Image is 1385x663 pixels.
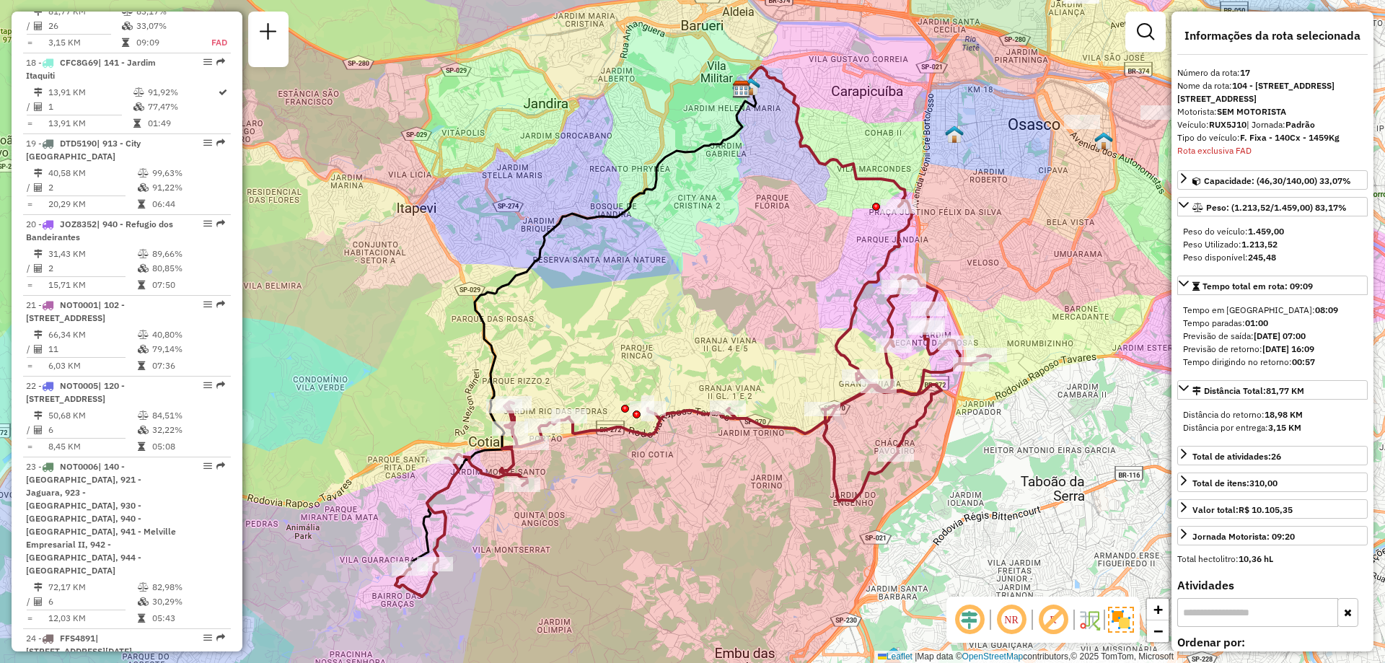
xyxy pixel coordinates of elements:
[26,461,176,576] span: 23 -
[1262,343,1314,354] strong: [DATE] 16:09
[1078,608,1101,631] img: Fluxo de ruas
[732,79,751,98] img: FAD CDD Barueri
[1192,530,1295,543] div: Jornada Motorista: 09:20
[26,138,141,162] span: | 913 - City [GEOGRAPHIC_DATA]
[151,423,224,437] td: 32,22%
[1177,144,1368,157] div: Rota exclusiva FAD
[26,633,132,657] span: 24 -
[1177,118,1368,131] div: Veículo:
[1183,304,1362,317] div: Tempo em [GEOGRAPHIC_DATA]:
[138,183,149,192] i: % de utilização da cubagem
[1192,385,1304,398] div: Distância Total:
[34,183,43,192] i: Total de Atividades
[1248,252,1276,263] strong: 245,48
[216,462,225,470] em: Rota exportada
[26,461,176,576] span: | 140 - [GEOGRAPHIC_DATA], 921 - Jaguara, 923 - [GEOGRAPHIC_DATA], 930 - [GEOGRAPHIC_DATA], 940 -...
[742,77,760,96] img: ZumpyCarap1
[151,408,224,423] td: 84,51%
[1266,385,1304,396] span: 81,77 KM
[1183,251,1362,264] div: Peso disponível:
[151,611,224,625] td: 05:43
[26,219,173,242] span: | 940 - Refugio dos Bandeirantes
[1206,202,1347,213] span: Peso: (1.213,52/1.459,00) 83,17%
[151,328,224,342] td: 40,80%
[26,594,33,609] td: /
[60,380,98,391] span: NOT0005
[1183,343,1362,356] div: Previsão de retorno:
[34,102,43,111] i: Total de Atividades
[203,139,212,147] em: Opções
[138,597,149,606] i: % de utilização da cubagem
[1192,477,1278,490] div: Total de itens:
[34,250,43,258] i: Distância Total
[26,57,156,81] span: 18 -
[26,100,33,114] td: /
[26,197,33,211] td: =
[151,247,224,261] td: 89,66%
[26,439,33,454] td: =
[952,602,987,637] span: Ocultar deslocamento
[48,408,137,423] td: 50,68 KM
[219,88,227,97] i: Rota otimizada
[151,580,224,594] td: 82,98%
[151,439,224,454] td: 05:08
[1183,317,1362,330] div: Tempo paradas:
[878,651,913,662] a: Leaflet
[1241,239,1278,250] strong: 1.213,52
[1183,421,1362,434] div: Distância por entrega:
[138,264,149,273] i: % de utilização da cubagem
[1246,119,1315,130] span: | Jornada:
[26,35,33,50] td: =
[48,439,137,454] td: 8,45 KM
[1036,602,1070,637] span: Exibir rótulo
[122,7,133,16] i: % de utilização do peso
[1177,403,1368,440] div: Distância Total:81,77 KM
[48,594,137,609] td: 6
[48,180,137,195] td: 2
[1177,79,1368,105] div: Nome da rota:
[48,580,137,594] td: 72,17 KM
[216,300,225,309] em: Rota exportada
[133,88,144,97] i: % de utilização do peso
[1183,408,1362,421] div: Distância do retorno:
[151,594,224,609] td: 30,29%
[1177,197,1368,216] a: Peso: (1.213,52/1.459,00) 83,17%
[1177,105,1368,118] div: Motorista:
[1285,119,1315,130] strong: Padrão
[133,119,141,128] i: Tempo total em rota
[1292,356,1315,367] strong: 00:57
[732,80,751,99] img: CDD Barueri
[138,583,149,592] i: % de utilização do peso
[216,219,225,228] em: Rota exportada
[1177,80,1335,104] strong: 104 - [STREET_ADDRESS] [STREET_ADDRESS]
[1202,281,1313,291] span: Tempo total em rota: 09:09
[48,197,137,211] td: 20,29 KM
[1177,446,1368,465] a: Total de atividades:26
[48,4,121,19] td: 81,77 KM
[1177,499,1368,519] a: Valor total:R$ 10.105,35
[138,250,149,258] i: % de utilização do peso
[1094,131,1113,150] img: 601 UDC Light Jd. Rochdale
[136,35,195,50] td: 09:09
[1240,132,1340,143] strong: F. Fixa - 140Cx - 1459Kg
[136,19,195,33] td: 33,07%
[1183,330,1362,343] div: Previsão de saída:
[1177,633,1368,651] label: Ordenar por:
[138,330,149,339] i: % de utilização do peso
[1209,119,1246,130] strong: RUX5J10
[48,85,133,100] td: 13,91 KM
[26,138,141,162] span: 19 -
[147,85,217,100] td: 91,92%
[1183,226,1284,237] span: Peso do veículo:
[60,219,97,229] span: JOZ8352
[48,100,133,114] td: 1
[138,426,149,434] i: % de utilização da cubagem
[138,281,145,289] i: Tempo total em rota
[26,611,33,625] td: =
[34,345,43,354] i: Total de Atividades
[1192,504,1293,517] div: Valor total:
[48,166,137,180] td: 40,58 KM
[1248,226,1284,237] strong: 1.459,00
[195,35,228,50] td: FAD
[1131,17,1160,46] a: Exibir filtros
